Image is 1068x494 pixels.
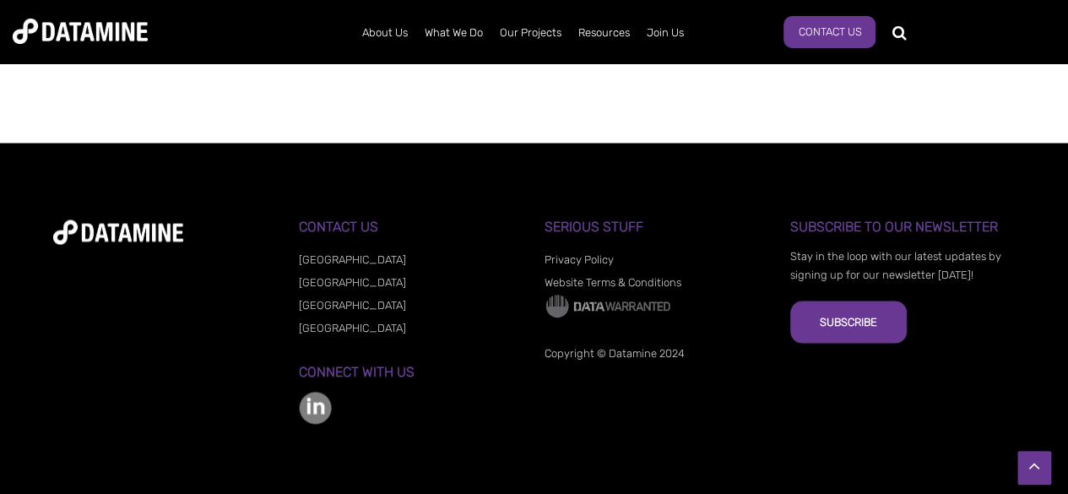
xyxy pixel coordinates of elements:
[790,247,1016,284] p: Stay in the loop with our latest updates by signing up for our newsletter [DATE]!
[570,11,638,55] a: Resources
[299,364,524,379] h3: Connect with us
[53,220,183,244] img: datamine-logo-white
[299,252,406,265] a: [GEOGRAPHIC_DATA]
[638,11,692,55] a: Join Us
[545,344,770,362] p: Copyright © Datamine 2024
[299,321,406,334] a: [GEOGRAPHIC_DATA]
[790,219,1016,234] h3: Subscribe to our Newsletter
[13,19,148,44] img: Datamine
[299,219,524,234] h3: Contact Us
[299,275,406,288] a: [GEOGRAPHIC_DATA]
[416,11,491,55] a: What We Do
[545,252,614,265] a: Privacy Policy
[354,11,416,55] a: About Us
[299,391,332,424] img: linkedin-color
[299,298,406,311] a: [GEOGRAPHIC_DATA]
[491,11,570,55] a: Our Projects
[545,275,681,288] a: Website Terms & Conditions
[545,293,671,318] img: Data Warranted Logo
[545,219,770,234] h3: Serious Stuff
[783,16,876,48] a: Contact Us
[790,301,907,343] button: Subscribe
